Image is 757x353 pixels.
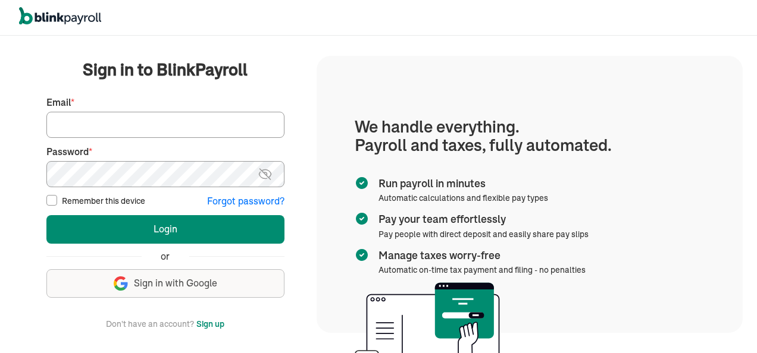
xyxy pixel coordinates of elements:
span: Automatic calculations and flexible pay types [378,193,548,203]
h1: We handle everything. Payroll and taxes, fully automated. [355,118,705,155]
button: Sign in with Google [46,269,284,298]
span: Run payroll in minutes [378,176,543,191]
span: Pay your team effortlessly [378,212,584,227]
span: Pay people with direct deposit and easily share pay slips [378,229,589,239]
label: Password [46,145,284,159]
span: Manage taxes worry-free [378,248,581,263]
span: or [161,250,170,263]
span: Sign in with Google [134,276,217,290]
img: google [114,276,128,291]
button: Login [46,215,284,244]
span: Automatic on-time tax payment and filing - no penalties [378,264,586,275]
span: Don't have an account? [106,317,194,331]
img: checkmark [355,248,369,262]
input: Your email address [46,112,284,138]
img: eye [258,167,273,181]
img: checkmark [355,212,369,226]
button: Sign up [196,317,224,331]
img: logo [19,7,101,25]
label: Remember this device [62,195,145,207]
label: Email [46,96,284,109]
button: Forgot password? [207,194,284,208]
img: checkmark [355,176,369,190]
span: Sign in to BlinkPayroll [83,58,248,81]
